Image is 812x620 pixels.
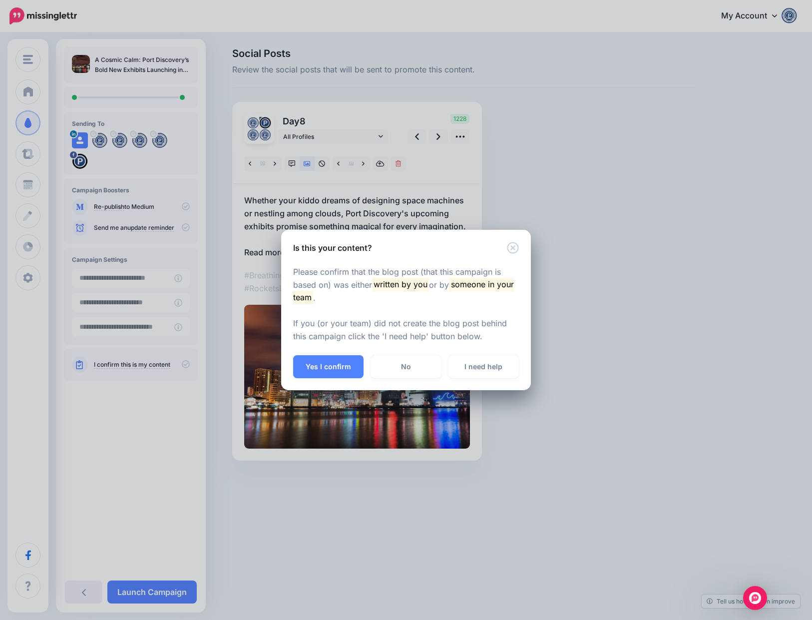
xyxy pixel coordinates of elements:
[507,242,519,254] button: Close
[743,586,767,610] div: Open Intercom Messenger
[293,355,364,378] button: Yes I confirm
[371,355,441,378] a: No
[293,242,372,254] h5: Is this your content?
[293,278,514,304] mark: someone in your team
[293,266,519,344] p: Please confirm that the blog post (that this campaign is based on) was either or by . If you (or ...
[448,355,519,378] a: I need help
[372,278,429,291] mark: written by you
